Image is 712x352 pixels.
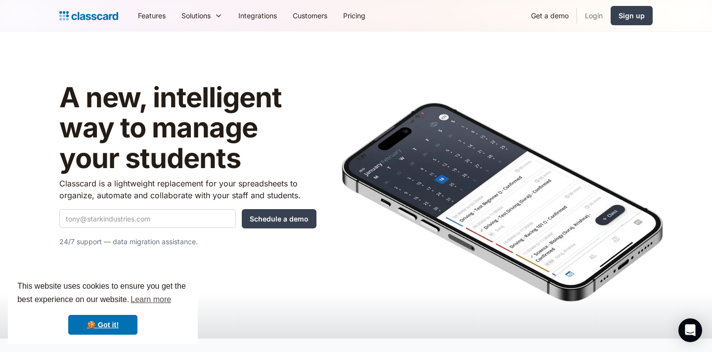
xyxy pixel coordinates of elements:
[678,318,702,342] div: Open Intercom Messenger
[59,9,118,23] a: Logo
[577,4,611,27] a: Login
[242,209,316,228] input: Schedule a demo
[523,4,577,27] a: Get a demo
[17,280,188,307] span: This website uses cookies to ensure you get the best experience on our website.
[8,271,198,344] div: cookieconsent
[59,83,316,174] h1: A new, intelligent way to manage your students
[230,4,285,27] a: Integrations
[59,177,316,201] p: Classcard is a lightweight replacement for your spreadsheets to organize, automate and collaborat...
[335,4,373,27] a: Pricing
[68,315,137,335] a: dismiss cookie message
[129,292,173,307] a: learn more about cookies
[59,209,236,228] input: tony@starkindustries.com
[130,4,174,27] a: Features
[285,4,335,27] a: Customers
[611,6,653,25] a: Sign up
[181,10,211,21] div: Solutions
[174,4,230,27] div: Solutions
[59,209,316,228] form: Quick Demo Form
[59,236,316,248] p: 24/7 support — data migration assistance.
[619,10,645,21] div: Sign up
